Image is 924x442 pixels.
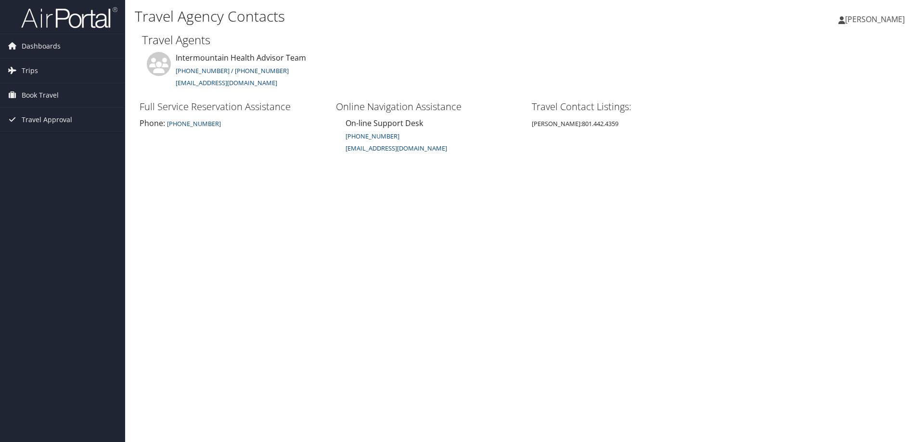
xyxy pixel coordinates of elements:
[22,83,59,107] span: Book Travel
[346,142,447,153] a: [EMAIL_ADDRESS][DOMAIN_NAME]
[532,119,618,128] small: [PERSON_NAME]:
[582,119,618,128] span: 801.442.4359
[176,52,306,63] span: Intermountain Health Advisor Team
[140,117,326,129] div: Phone:
[140,100,326,114] h3: Full Service Reservation Assistance
[532,100,719,114] h3: Travel Contact Listings:
[135,6,654,26] h1: Travel Agency Contacts
[346,132,399,140] a: [PHONE_NUMBER]
[336,100,523,114] h3: Online Navigation Assistance
[176,78,277,87] a: [EMAIL_ADDRESS][DOMAIN_NAME]
[845,14,905,25] span: [PERSON_NAME]
[346,144,447,152] small: [EMAIL_ADDRESS][DOMAIN_NAME]
[346,118,423,128] span: On-line Support Desk
[22,34,61,58] span: Dashboards
[21,6,117,29] img: airportal-logo.png
[165,118,221,128] a: [PHONE_NUMBER]
[167,119,221,128] small: [PHONE_NUMBER]
[22,108,72,132] span: Travel Approval
[838,5,914,34] a: [PERSON_NAME]
[22,59,38,83] span: Trips
[176,66,289,75] a: [PHONE_NUMBER] / [PHONE_NUMBER]
[142,32,907,48] h2: Travel Agents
